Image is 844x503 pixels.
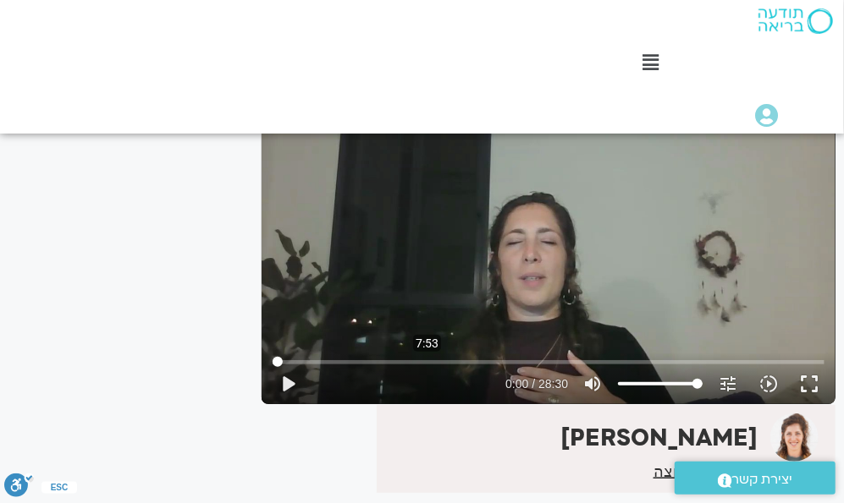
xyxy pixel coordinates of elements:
img: אמילי גליק [770,413,819,462]
a: הצטרפות לרשימת תפוצה [654,464,819,479]
span: יצירת קשר [732,468,793,491]
strong: [PERSON_NAME] [560,422,758,454]
a: יצירת קשר [675,462,836,495]
img: תודעה בריאה [758,8,833,34]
